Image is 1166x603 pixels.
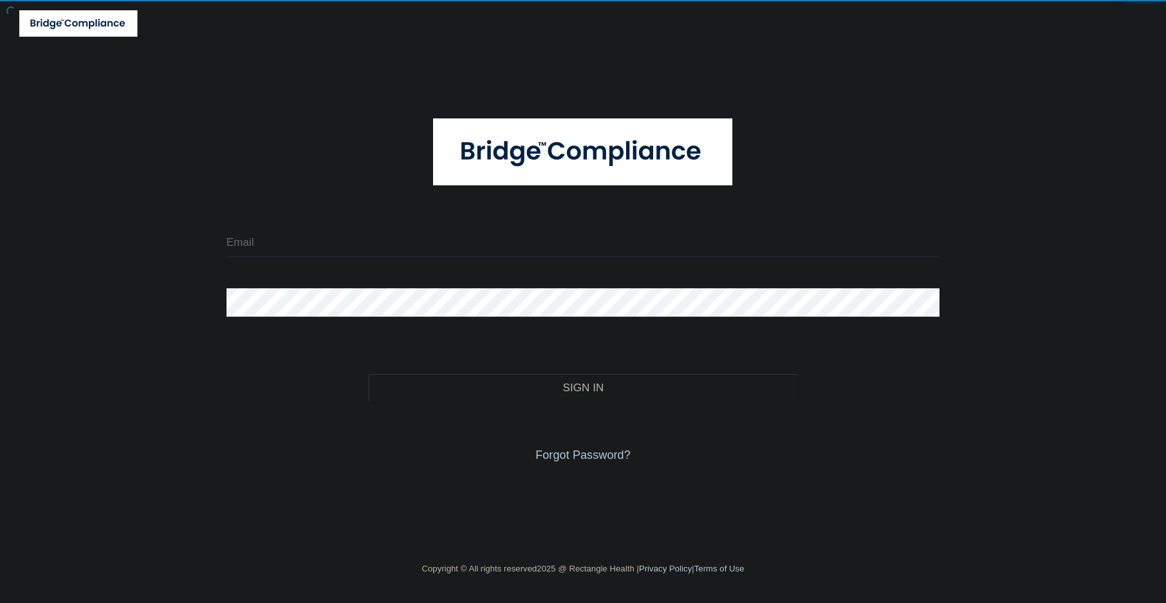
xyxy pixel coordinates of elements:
img: bridge_compliance_login_screen.278c3ca4.svg [19,10,138,37]
img: bridge_compliance_login_screen.278c3ca4.svg [433,118,733,185]
a: Terms of Use [694,564,745,573]
a: Privacy Policy [639,564,692,573]
button: Sign In [369,374,797,402]
a: Forgot Password? [535,449,631,461]
div: Copyright © All rights reserved 2025 @ Rectangle Health | | [348,548,818,589]
input: Email [227,228,940,257]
